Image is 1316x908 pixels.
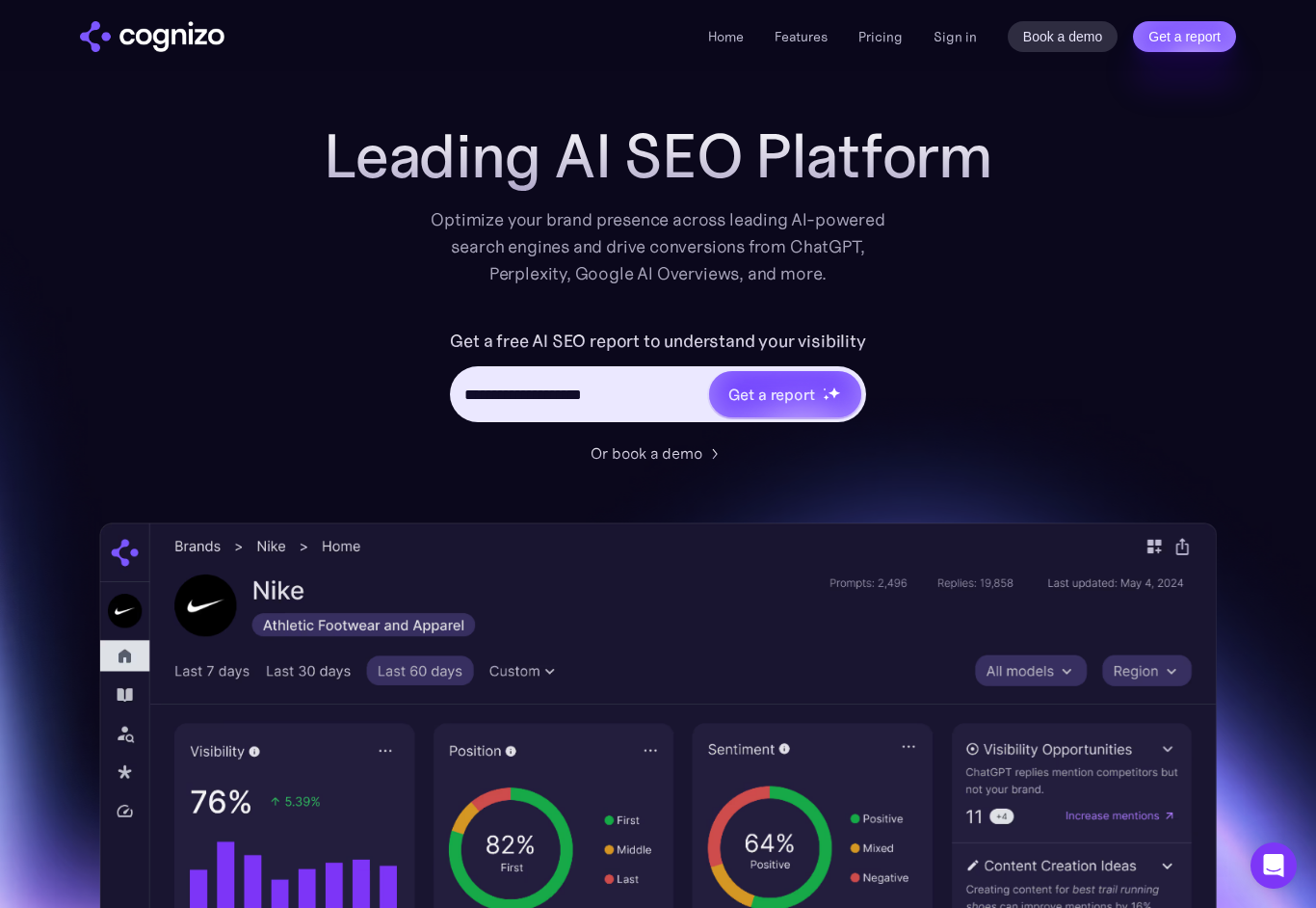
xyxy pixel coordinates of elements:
a: Get a report [1133,21,1236,52]
div: Or book a demo [591,441,702,465]
a: Get a reportstarstarstar [707,369,863,419]
div: Get a report [728,383,815,406]
a: Home [708,28,744,45]
a: Sign in [934,25,977,48]
h1: Leading AI SEO Platform [324,121,992,191]
a: Book a demo [1008,21,1119,52]
div: Optimize your brand presence across leading AI-powered search engines and drive conversions from ... [421,206,895,287]
a: home [80,21,224,52]
img: cognizo logo [80,21,224,52]
img: star [823,387,826,390]
a: Features [775,28,828,45]
img: star [828,387,840,399]
div: Open Intercom Messenger [1250,842,1297,889]
a: Or book a demo [591,441,725,465]
label: Get a free AI SEO report to understand your visibility [450,326,865,357]
img: star [823,394,829,401]
a: Pricing [858,28,903,45]
form: Hero URL Input Form [450,326,865,432]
